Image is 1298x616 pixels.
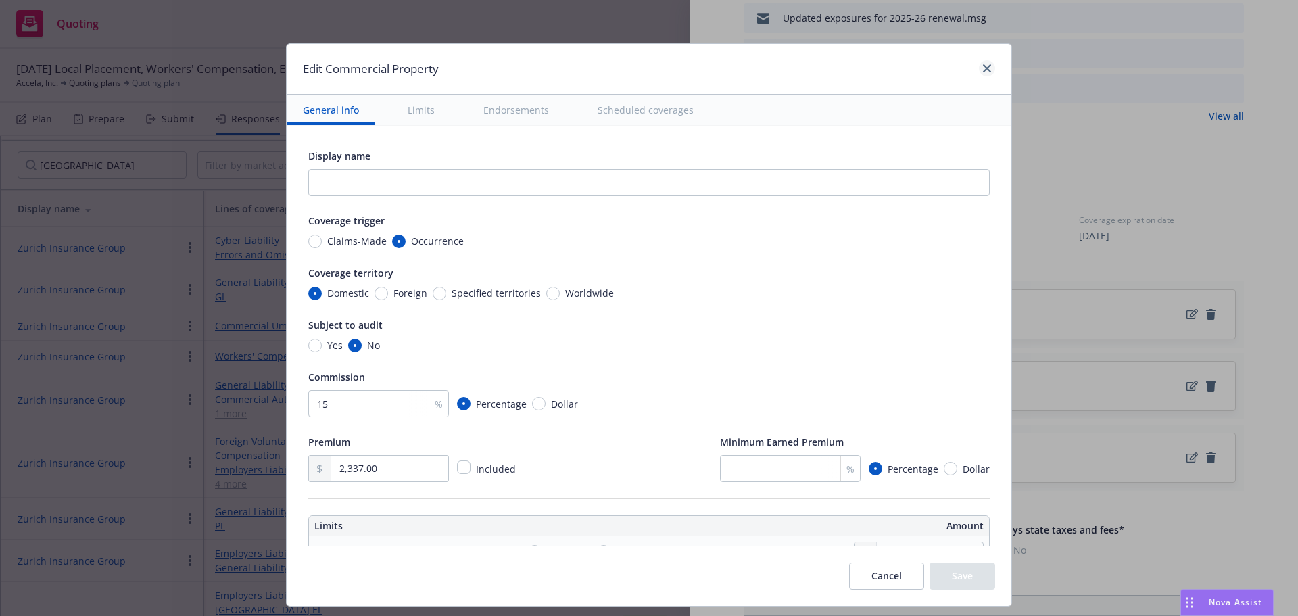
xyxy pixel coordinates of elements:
[303,60,439,78] h1: Edit Commercial Property
[565,286,614,300] span: Worldwide
[327,286,369,300] span: Domestic
[869,462,882,475] input: Percentage
[452,286,541,300] span: Specified territories
[476,397,527,411] span: Percentage
[616,545,694,559] span: Blanket Coverage
[308,149,370,162] span: Display name
[308,266,393,279] span: Coverage territory
[331,456,448,481] input: 0.00
[1181,590,1198,615] div: Drag to move
[467,95,565,125] button: Endorsements
[367,338,380,352] span: No
[476,463,516,475] span: Included
[944,462,957,475] input: Dollar
[287,95,375,125] button: General info
[327,234,387,248] span: Claims-Made
[309,516,581,536] th: Limits
[308,287,322,300] input: Domestic
[457,397,471,410] input: Percentage
[433,287,446,300] input: Specified territories
[392,235,406,248] input: Occurrence
[597,545,610,559] input: Blanket Coverage
[551,397,578,411] span: Dollar
[308,318,383,331] span: Subject to audit
[411,234,464,248] span: Occurrence
[314,545,359,559] div: Limit type
[327,338,343,352] span: Yes
[1209,596,1262,608] span: Nova Assist
[846,462,855,476] span: %
[581,95,710,125] button: Scheduled coverages
[348,339,362,352] input: No
[308,235,322,248] input: Claims-Made
[963,462,990,476] span: Dollar
[308,435,350,448] span: Premium
[391,95,451,125] button: Limits
[1180,589,1274,616] button: Nova Assist
[528,545,542,559] input: Loss Limit
[720,435,844,448] span: Minimum Earned Premium
[547,545,592,559] span: Loss Limit
[308,371,365,383] span: Commission
[849,563,924,590] button: Cancel
[435,397,443,411] span: %
[532,397,546,410] input: Dollar
[546,287,560,300] input: Worldwide
[393,286,427,300] span: Foreign
[308,214,385,227] span: Coverage trigger
[979,60,995,76] a: close
[656,516,989,536] th: Amount
[888,462,938,476] span: Percentage
[375,287,388,300] input: Foreign
[308,339,322,352] input: Yes
[877,542,983,561] input: 0.00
